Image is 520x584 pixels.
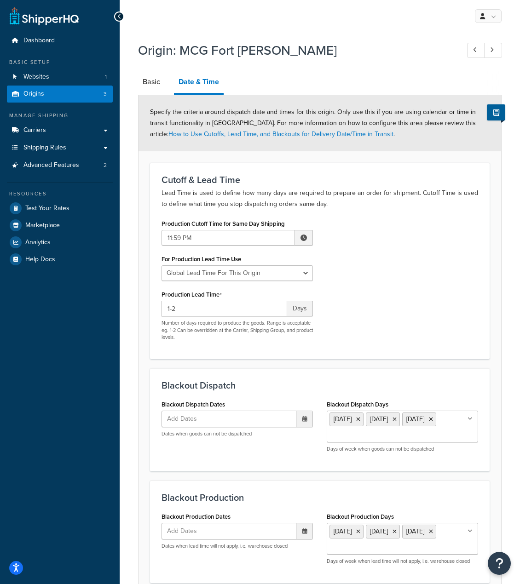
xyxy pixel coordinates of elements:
a: Next Record [484,43,502,58]
a: Advanced Features2 [7,157,113,174]
span: 2 [104,161,107,169]
label: Blackout Dispatch Days [327,401,388,408]
a: Dashboard [7,32,113,49]
span: Carriers [23,126,46,134]
span: Specify the criteria around dispatch date and times for this origin. Only use this if you are usi... [150,107,476,139]
a: Basic [138,71,165,93]
button: Open Resource Center [488,552,511,575]
span: Origins [23,90,44,98]
div: Manage Shipping [7,112,113,120]
a: Analytics [7,234,113,251]
span: Analytics [25,239,51,246]
span: Advanced Features [23,161,79,169]
label: Blackout Dispatch Dates [162,401,225,408]
a: Test Your Rates [7,200,113,217]
p: Number of days required to produce the goods. Range is acceptable eg. 1-2 Can be overridden at th... [162,320,313,341]
span: 1 [105,73,107,81]
span: Test Your Rates [25,205,69,212]
a: Previous Record [467,43,485,58]
span: [DATE] [334,527,352,536]
div: Basic Setup [7,58,113,66]
p: Dates when lead time will not apply, i.e. warehouse closed [162,543,313,550]
button: Show Help Docs [487,104,505,120]
a: Websites1 [7,69,113,86]
span: Days [287,301,313,316]
label: Blackout Production Days [327,513,394,520]
a: How to Use Cutoffs, Lead Time, and Blackouts for Delivery Date/Time in Transit [168,129,393,139]
label: Production Cutoff Time for Same Day Shipping [162,220,285,227]
p: Days of week when lead time will not apply, i.e. warehouse closed [327,558,478,565]
a: Carriers [7,122,113,139]
li: Origins [7,86,113,103]
li: Websites [7,69,113,86]
h3: Cutoff & Lead Time [162,175,478,185]
span: Websites [23,73,49,81]
label: Production Lead Time [162,291,222,298]
a: Help Docs [7,251,113,268]
h1: Origin: MCG Fort [PERSON_NAME] [138,41,450,59]
span: [DATE] [370,527,388,536]
span: [DATE] [370,414,388,424]
a: Origins3 [7,86,113,103]
span: Dashboard [23,37,55,45]
a: Shipping Rules [7,139,113,156]
label: For Production Lead Time Use [162,256,241,263]
span: Add Dates [164,523,208,539]
label: Blackout Production Dates [162,513,231,520]
span: Help Docs [25,256,55,263]
span: [DATE] [406,414,424,424]
span: Shipping Rules [23,144,66,152]
p: Dates when goods can not be dispatched [162,430,313,437]
li: Advanced Features [7,157,113,174]
a: Marketplace [7,217,113,234]
span: [DATE] [406,527,424,536]
span: Marketplace [25,222,60,229]
h3: Blackout Production [162,492,478,503]
span: Add Dates [164,411,208,427]
span: 3 [104,90,107,98]
p: Days of week when goods can not be dispatched [327,446,478,452]
p: Lead Time is used to define how many days are required to prepare an order for shipment. Cutoff T... [162,188,478,210]
span: [DATE] [334,414,352,424]
a: Date & Time [174,71,224,95]
h3: Blackout Dispatch [162,380,478,390]
div: Resources [7,190,113,198]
